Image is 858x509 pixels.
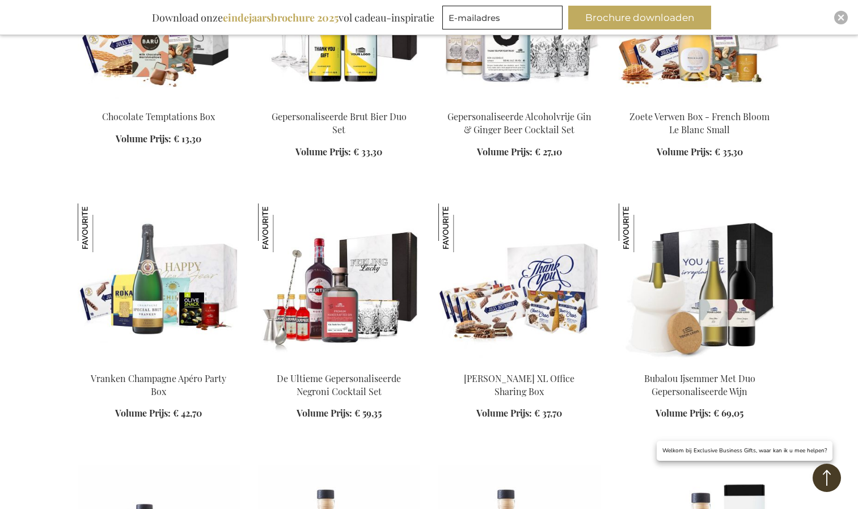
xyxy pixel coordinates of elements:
[619,358,781,368] a: Bubalou Ijsemmer Met Duo Gepersonaliseerde Wijn Bubalou Ijsemmer Met Duo Gepersonaliseerde Wijn
[297,407,352,419] span: Volume Prijs:
[476,407,532,419] span: Volume Prijs:
[619,203,667,252] img: Bubalou Ijsemmer Met Duo Gepersonaliseerde Wijn
[223,11,339,24] b: eindejaarsbrochure 2025
[713,407,743,419] span: € 69,05
[115,407,171,419] span: Volume Prijs:
[174,133,201,145] span: € 13,30
[477,146,532,158] span: Volume Prijs:
[277,372,401,397] a: De Ultieme Gepersonaliseerde Negroni Cocktail Set
[629,111,770,135] a: Zoete Verwen Box - French Bloom Le Blanc Small
[619,96,781,107] a: Sweet Treats Box - French Bloom Le Blanc Small Zoete Verwen Box - French Bloom Le Blanc Small
[438,358,601,368] a: Jules Destrooper XL Office Sharing Box Jules Destrooper XL Office Sharing Box
[656,407,743,420] a: Volume Prijs: € 69,05
[442,6,566,33] form: marketing offers and promotions
[295,146,351,158] span: Volume Prijs:
[116,133,201,146] a: Volume Prijs: € 13,30
[442,6,563,29] input: E-mailadres
[173,407,202,419] span: € 42,70
[438,203,487,252] img: Jules Destrooper XL Office Sharing Box
[838,14,844,21] img: Close
[147,6,439,29] div: Download onze vol cadeau-inspiratie
[535,146,562,158] span: € 27,10
[91,372,226,397] a: Vranken Champagne Apéro Party Box
[78,96,240,107] a: Chocolate Temptations Box Chocolate Temptations Box
[534,407,562,419] span: € 37,70
[258,203,307,252] img: De Ultieme Gepersonaliseerde Negroni Cocktail Set
[657,146,712,158] span: Volume Prijs:
[78,203,126,252] img: Vranken Champagne Apéro Party Box
[715,146,743,158] span: € 35,30
[438,203,601,362] img: Jules Destrooper XL Office Sharing Box
[447,111,591,135] a: Gepersonaliseerde Alcoholvrije Gin & Ginger Beer Cocktail Set
[568,6,711,29] button: Brochure downloaden
[272,111,407,135] a: Gepersonaliseerde Brut Bier Duo Set
[78,358,240,368] a: Vranken Champagne Apéro Party Box Vranken Champagne Apéro Party Box
[258,358,420,368] a: The Ultimate Personalized Negroni Cocktail Set De Ultieme Gepersonaliseerde Negroni Cocktail Set
[656,407,711,419] span: Volume Prijs:
[619,203,781,362] img: Bubalou Ijsemmer Met Duo Gepersonaliseerde Wijn
[102,111,215,122] a: Chocolate Temptations Box
[834,11,848,24] div: Close
[644,372,755,397] a: Bubalou Ijsemmer Met Duo Gepersonaliseerde Wijn
[258,203,420,362] img: The Ultimate Personalized Negroni Cocktail Set
[295,146,382,159] a: Volume Prijs: € 33,30
[258,96,420,107] a: Personalised Champagne Beer Gepersonaliseerde Brut Bier Duo Set
[116,133,171,145] span: Volume Prijs:
[354,407,382,419] span: € 59,35
[438,96,601,107] a: Personalised Non-alcoholc Gin & Ginger Beer Set Gepersonaliseerde Alcoholvrije Gin & Ginger Beer ...
[115,407,202,420] a: Volume Prijs: € 42,70
[464,372,574,397] a: [PERSON_NAME] XL Office Sharing Box
[657,146,743,159] a: Volume Prijs: € 35,30
[476,407,562,420] a: Volume Prijs: € 37,70
[78,203,240,362] img: Vranken Champagne Apéro Party Box
[297,407,382,420] a: Volume Prijs: € 59,35
[353,146,382,158] span: € 33,30
[477,146,562,159] a: Volume Prijs: € 27,10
